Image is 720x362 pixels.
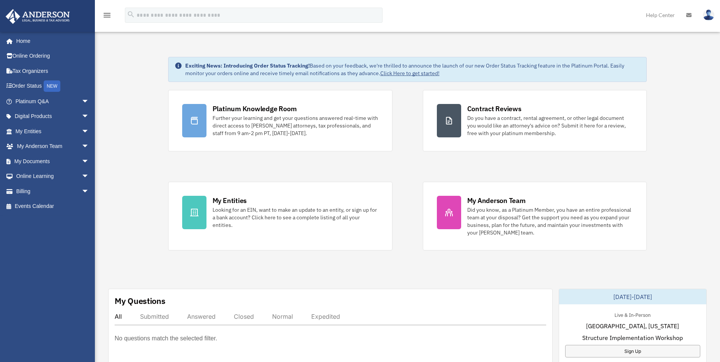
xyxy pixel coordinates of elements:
a: My Entitiesarrow_drop_down [5,124,101,139]
a: Sign Up [565,345,700,357]
a: My Anderson Teamarrow_drop_down [5,139,101,154]
div: Expedited [311,313,340,320]
a: Online Learningarrow_drop_down [5,169,101,184]
i: search [127,10,135,19]
span: arrow_drop_down [82,109,97,124]
div: Submitted [140,313,169,320]
a: Online Ordering [5,49,101,64]
div: My Entities [213,196,247,205]
a: Billingarrow_drop_down [5,184,101,199]
strong: Exciting News: Introducing Order Status Tracking! [185,62,310,69]
img: User Pic [703,9,714,20]
div: Did you know, as a Platinum Member, you have an entire professional team at your disposal? Get th... [467,206,633,236]
a: Events Calendar [5,199,101,214]
span: arrow_drop_down [82,154,97,169]
a: Digital Productsarrow_drop_down [5,109,101,124]
div: Live & In-Person [608,310,657,318]
a: My Anderson Team Did you know, as a Platinum Member, you have an entire professional team at your... [423,182,647,250]
a: Home [5,33,97,49]
img: Anderson Advisors Platinum Portal [3,9,72,24]
div: Further your learning and get your questions answered real-time with direct access to [PERSON_NAM... [213,114,378,137]
div: Platinum Knowledge Room [213,104,297,113]
div: Normal [272,313,293,320]
span: arrow_drop_down [82,94,97,109]
a: Tax Organizers [5,63,101,79]
a: Order StatusNEW [5,79,101,94]
span: arrow_drop_down [82,184,97,199]
a: menu [102,13,112,20]
div: [DATE]-[DATE] [559,289,706,304]
p: No questions match the selected filter. [115,333,217,344]
a: Platinum Q&Aarrow_drop_down [5,94,101,109]
div: NEW [44,80,60,92]
a: My Entities Looking for an EIN, want to make an update to an entity, or sign up for a bank accoun... [168,182,392,250]
div: Closed [234,313,254,320]
div: My Anderson Team [467,196,526,205]
div: Based on your feedback, we're thrilled to announce the launch of our new Order Status Tracking fe... [185,62,641,77]
a: Click Here to get started! [380,70,440,77]
a: Contract Reviews Do you have a contract, rental agreement, or other legal document you would like... [423,90,647,151]
div: Contract Reviews [467,104,521,113]
span: arrow_drop_down [82,139,97,154]
span: [GEOGRAPHIC_DATA], [US_STATE] [586,321,679,331]
a: My Documentsarrow_drop_down [5,154,101,169]
span: arrow_drop_down [82,124,97,139]
span: Structure Implementation Workshop [582,333,683,342]
i: menu [102,11,112,20]
div: Do you have a contract, rental agreement, or other legal document you would like an attorney's ad... [467,114,633,137]
div: My Questions [115,295,165,307]
a: Platinum Knowledge Room Further your learning and get your questions answered real-time with dire... [168,90,392,151]
div: Answered [187,313,216,320]
span: arrow_drop_down [82,169,97,184]
div: Looking for an EIN, want to make an update to an entity, or sign up for a bank account? Click her... [213,206,378,229]
div: All [115,313,122,320]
